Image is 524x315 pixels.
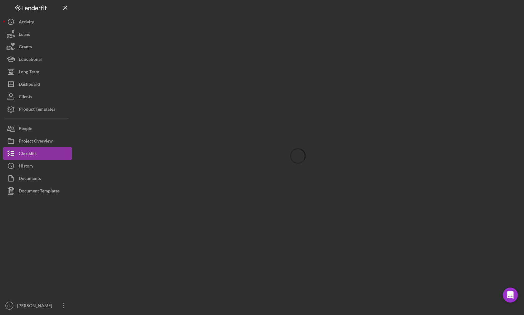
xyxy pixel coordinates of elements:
[19,103,55,117] div: Product Templates
[3,78,72,90] button: Dashboard
[3,172,72,185] button: Documents
[19,65,39,80] div: Long-Term
[19,172,41,186] div: Documents
[503,288,518,303] div: Open Intercom Messenger
[19,135,53,149] div: Project Overview
[19,53,42,67] div: Educational
[3,28,72,41] button: Loans
[19,16,34,30] div: Activity
[3,299,72,312] button: PS[PERSON_NAME]
[19,122,32,136] div: People
[19,185,60,199] div: Document Templates
[3,16,72,28] button: Activity
[19,147,37,161] div: Checklist
[3,65,72,78] button: Long-Term
[19,78,40,92] div: Dashboard
[3,103,72,115] button: Product Templates
[3,185,72,197] button: Document Templates
[3,160,72,172] button: History
[19,90,32,104] div: Clients
[3,90,72,103] button: Clients
[3,41,72,53] button: Grants
[19,160,33,174] div: History
[3,135,72,147] button: Project Overview
[19,28,30,42] div: Loans
[3,122,72,135] button: People
[3,147,72,160] button: Checklist
[7,304,12,308] text: PS
[19,41,32,55] div: Grants
[3,53,72,65] button: Educational
[16,299,56,313] div: [PERSON_NAME]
